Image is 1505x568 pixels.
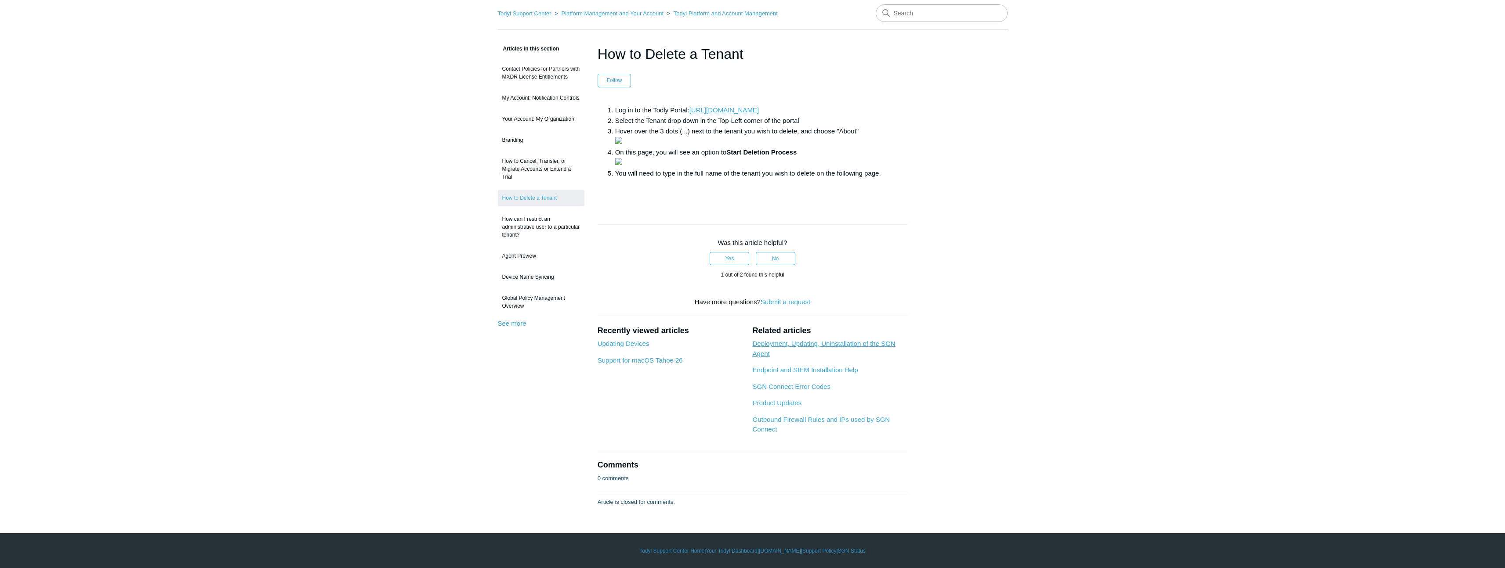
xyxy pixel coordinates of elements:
[761,298,810,306] a: Submit a request
[498,320,526,327] a: See more
[615,168,908,179] li: You will need to type in the full name of the tenant you wish to delete on the following page.
[498,153,584,185] a: How to Cancel, Transfer, or Migrate Accounts or Extend a Trial
[752,383,830,390] a: SGN Connect Error Codes
[721,272,784,278] span: 1 out of 2 found this helpful
[561,10,664,17] a: Platform Management and Your Account
[498,547,1008,555] div: | | | |
[598,459,908,471] h2: Comments
[615,147,908,168] li: On this page, you will see an option to
[756,252,795,265] button: This article was not helpful
[598,498,675,507] p: Article is closed for comments.
[615,137,622,144] img: 25288630781587
[752,340,895,357] a: Deployment, Updating, Uninstallation of the SGN Agent
[876,4,1008,22] input: Search
[615,105,908,115] li: Log in to the Todly Portal:
[752,325,907,337] h2: Related articles
[498,269,584,285] a: Device Name Syncing
[726,148,797,156] strong: Start Deletion Process
[689,106,759,114] a: [URL][DOMAIN_NAME]
[710,252,749,265] button: This article was helpful
[706,547,757,555] a: Your Todyl Dashboard
[498,10,551,17] a: Todyl Support Center
[498,290,584,314] a: Global Policy Management Overview
[718,239,787,246] span: Was this article helpful?
[598,43,908,65] h1: How to Delete a Tenant
[598,474,629,483] p: 0 comments
[802,547,836,555] a: Support Policy
[615,126,908,147] li: Hover over the 3 dots (...) next to the tenant you wish to delete, and choose "About"
[752,366,858,374] a: Endpoint and SIEM Installation Help
[752,399,801,406] a: Product Updates
[752,416,890,433] a: Outbound Firewall Rules and IPs used by SGN Connect
[498,248,584,264] a: Agent Preview
[498,211,584,243] a: How can I restrict an administrative user to a particular tenant?
[598,340,649,347] a: Updating Devices
[598,356,683,364] a: Support for macOS Tahoe 26
[665,10,778,17] li: Todyl Platform and Account Management
[498,90,584,106] a: My Account: Notification Controls
[498,10,553,17] li: Todyl Support Center
[615,115,908,126] li: Select the Tenant drop down in the Top-Left corner of the portal
[498,132,584,148] a: Branding
[498,46,559,52] span: Articles in this section
[838,547,866,555] a: SGN Status
[639,547,704,555] a: Todyl Support Center Home
[598,74,631,87] button: Follow Article
[598,325,744,337] h2: Recently viewed articles
[498,190,584,206] a: How to Delete a Tenant
[598,297,908,307] div: Have more questions?
[674,10,778,17] a: Todyl Platform and Account Management
[615,158,622,165] img: 25288652396563
[759,547,801,555] a: [DOMAIN_NAME]
[553,10,665,17] li: Platform Management and Your Account
[498,61,584,85] a: Contact Policies for Partners with MXDR License Entitlements
[498,111,584,127] a: Your Account: My Organization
